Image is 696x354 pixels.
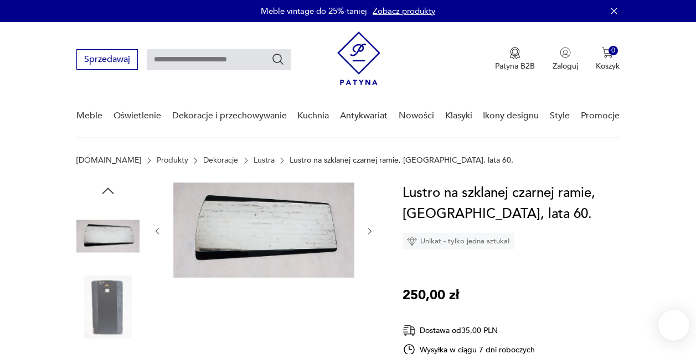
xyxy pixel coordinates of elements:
a: Style [550,95,570,137]
a: Ikona medaluPatyna B2B [495,47,535,71]
img: Zdjęcie produktu Lustro na szklanej czarnej ramie, Niemcy, lata 60. [76,275,140,339]
img: Ikona medalu [509,47,520,59]
a: Lustra [254,156,275,165]
div: Dostawa od 35,00 PLN [403,324,535,337]
button: Zaloguj [553,47,578,71]
p: Zaloguj [553,61,578,71]
iframe: Smartsupp widget button [658,310,689,341]
img: Zdjęcie produktu Lustro na szklanej czarnej ramie, Niemcy, lata 60. [173,183,354,278]
a: Antykwariat [340,95,388,137]
button: Patyna B2B [495,47,535,71]
div: Unikat - tylko jedna sztuka! [403,233,514,249]
a: Nowości [399,95,434,137]
img: Ikonka użytkownika [560,47,571,58]
a: Dekoracje i przechowywanie [172,95,287,137]
div: 0 [609,46,618,55]
p: Meble vintage do 25% taniej [261,6,367,17]
a: Oświetlenie [114,95,161,137]
p: 250,00 zł [403,285,459,306]
a: Ikony designu [483,95,539,137]
button: 0Koszyk [596,47,620,71]
a: Dekoracje [203,156,238,165]
img: Ikona diamentu [407,236,417,246]
a: [DOMAIN_NAME] [76,156,141,165]
a: Produkty [157,156,188,165]
img: Ikona koszyka [602,47,613,58]
p: Lustro na szklanej czarnej ramie, [GEOGRAPHIC_DATA], lata 60. [290,156,513,165]
p: Koszyk [596,61,620,71]
img: Patyna - sklep z meblami i dekoracjami vintage [337,32,380,85]
a: Zobacz produkty [373,6,435,17]
a: Kuchnia [297,95,329,137]
h1: Lustro na szklanej czarnej ramie, [GEOGRAPHIC_DATA], lata 60. [403,183,620,225]
img: Zdjęcie produktu Lustro na szklanej czarnej ramie, Niemcy, lata 60. [76,205,140,268]
img: Ikona dostawy [403,324,416,337]
a: Promocje [581,95,620,137]
p: Patyna B2B [495,61,535,71]
button: Sprzedawaj [76,49,138,70]
a: Klasyki [445,95,472,137]
a: Meble [76,95,102,137]
button: Szukaj [271,53,285,66]
a: Sprzedawaj [76,56,138,64]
